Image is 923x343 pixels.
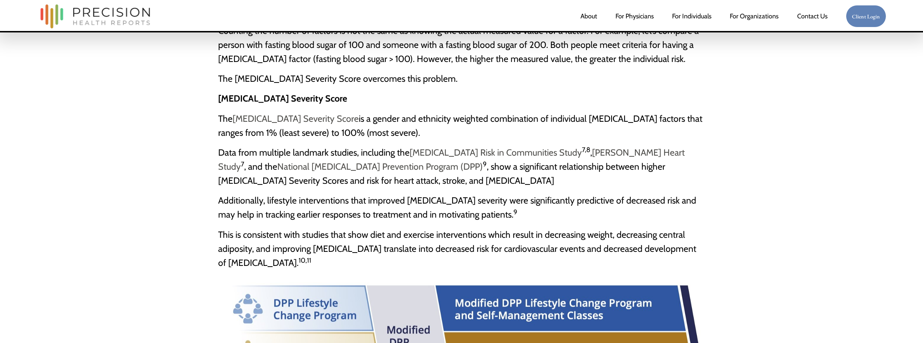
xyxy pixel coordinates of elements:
[241,160,244,168] sup: 7
[218,113,702,138] span: The is a gender and ethnicity weighted combination of individual [MEDICAL_DATA] factors that rang...
[582,146,590,154] sup: 7,8
[615,9,654,23] a: For Physicians
[299,256,311,264] sup: 10,11
[218,229,696,268] span: This is consistent with studies that show diet and exercise interventions which result in decreas...
[730,10,778,23] span: For Organizations
[797,9,827,23] a: Contact Us
[218,25,699,64] span: Counting the number of factors is not the same as knowing the actual measured value for a factor....
[580,9,597,23] a: About
[730,9,778,23] a: folder dropdown
[218,147,685,186] span: Data from multiple landmark studies, including the , , and the , show a significant relationship ...
[793,251,923,343] iframe: Chat Widget
[218,147,685,172] a: [PERSON_NAME] Heart Study
[672,9,711,23] a: For Individuals
[218,195,696,220] span: Additionally, lifestyle interventions that improved [MEDICAL_DATA] severity were significantly pr...
[277,161,483,172] a: National [MEDICAL_DATA] Prevention Program (DPP)
[37,1,154,32] img: Precision Health Reports
[410,147,582,158] a: [MEDICAL_DATA] Risk in Communities Study
[513,208,517,216] sup: 9
[218,93,347,104] strong: [MEDICAL_DATA] Severity Score
[233,113,359,124] a: [MEDICAL_DATA] Severity Score
[218,73,458,84] span: The [MEDICAL_DATA] Severity Score overcomes this problem.
[483,160,487,168] sup: 9
[846,5,886,28] a: Client Login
